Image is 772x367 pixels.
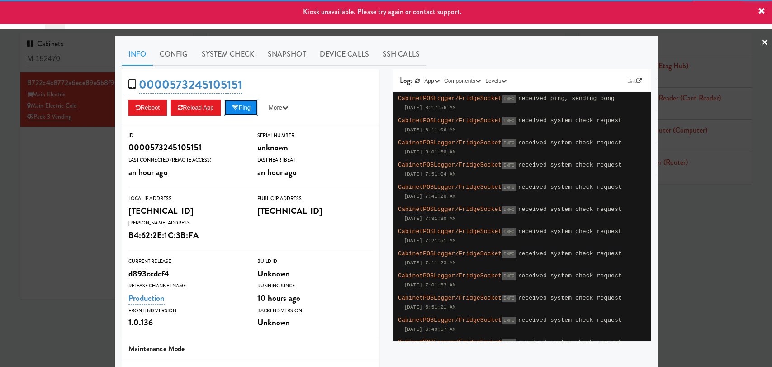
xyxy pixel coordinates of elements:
span: CabinetPOSLogger/FridgeSocket [398,339,502,346]
span: INFO [502,317,516,324]
a: Config [153,43,195,66]
a: SSH Calls [376,43,426,66]
span: INFO [502,117,516,125]
div: Frontend Version [128,306,244,315]
span: INFO [502,162,516,169]
div: ID [128,131,244,140]
span: [DATE] 8:17:56 AM [404,105,456,110]
span: received system check request [518,162,622,168]
span: INFO [502,295,516,302]
span: received system check request [518,206,622,213]
span: CabinetPOSLogger/FridgeSocket [398,228,502,235]
button: App [422,76,442,86]
span: INFO [502,184,516,191]
span: INFO [502,228,516,236]
span: CabinetPOSLogger/FridgeSocket [398,250,502,257]
button: Reload App [171,100,221,116]
div: unknown [257,140,373,155]
span: CabinetPOSLogger/FridgeSocket [398,139,502,146]
span: [DATE] 7:41:20 AM [404,194,456,199]
span: received system check request [518,339,622,346]
button: More [261,100,295,116]
button: Ping [224,100,258,116]
span: [DATE] 7:31:30 AM [404,216,456,221]
div: Unknown [257,266,373,281]
span: Maintenance Mode [128,343,185,354]
span: received system check request [518,295,622,301]
a: Link [625,76,644,86]
span: received ping, sending pong [518,95,615,102]
span: CabinetPOSLogger/FridgeSocket [398,317,502,324]
div: [TECHNICAL_ID] [257,203,373,219]
span: an hour ago [128,166,168,178]
span: CabinetPOSLogger/FridgeSocket [398,295,502,301]
div: Release Channel Name [128,281,244,291]
span: [DATE] 7:21:51 AM [404,238,456,243]
span: [DATE] 8:11:06 AM [404,127,456,133]
span: INFO [502,272,516,280]
span: received system check request [518,139,622,146]
span: received system check request [518,184,622,191]
span: INFO [502,339,516,347]
span: [DATE] 7:01:52 AM [404,282,456,288]
span: 10 hours ago [257,292,300,304]
span: received system check request [518,250,622,257]
span: INFO [502,139,516,147]
span: CabinetPOSLogger/FridgeSocket [398,272,502,279]
a: 0000573245105151 [139,76,243,94]
a: Device Calls [313,43,376,66]
span: received system check request [518,117,622,124]
a: System Check [195,43,261,66]
a: Snapshot [261,43,313,66]
div: Running Since [257,281,373,291]
button: Reboot [128,100,167,116]
div: 1.0.136 [128,315,244,330]
span: [DATE] 7:11:23 AM [404,260,456,266]
span: INFO [502,95,516,103]
button: Components [442,76,483,86]
div: B4:62:2E:1C:3B:FA [128,228,244,243]
div: [TECHNICAL_ID] [128,203,244,219]
span: INFO [502,250,516,258]
div: d893ccdcf4 [128,266,244,281]
a: × [761,29,768,57]
div: Serial Number [257,131,373,140]
span: CabinetPOSLogger/FridgeSocket [398,162,502,168]
span: received system check request [518,272,622,279]
div: Last Heartbeat [257,156,373,165]
div: Unknown [257,315,373,330]
span: INFO [502,206,516,214]
span: CabinetPOSLogger/FridgeSocket [398,95,502,102]
span: Logs [400,75,413,86]
div: Last Connected (Remote Access) [128,156,244,165]
span: Kiosk unavailable. Please try again or contact support. [303,6,462,17]
span: an hour ago [257,166,297,178]
span: CabinetPOSLogger/FridgeSocket [398,117,502,124]
span: [DATE] 8:01:50 AM [404,149,456,155]
a: Info [122,43,153,66]
a: Production [128,292,165,305]
span: [DATE] 6:40:57 AM [404,327,456,332]
span: CabinetPOSLogger/FridgeSocket [398,206,502,213]
span: [DATE] 6:51:21 AM [404,305,456,310]
div: Build Id [257,257,373,266]
div: Public IP Address [257,194,373,203]
span: received system check request [518,317,622,324]
div: Current Release [128,257,244,266]
span: [DATE] 7:51:04 AM [404,172,456,177]
button: Levels [483,76,509,86]
div: Local IP Address [128,194,244,203]
div: Backend Version [257,306,373,315]
span: received system check request [518,228,622,235]
span: CabinetPOSLogger/FridgeSocket [398,184,502,191]
div: 0000573245105151 [128,140,244,155]
div: [PERSON_NAME] Address [128,219,244,228]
